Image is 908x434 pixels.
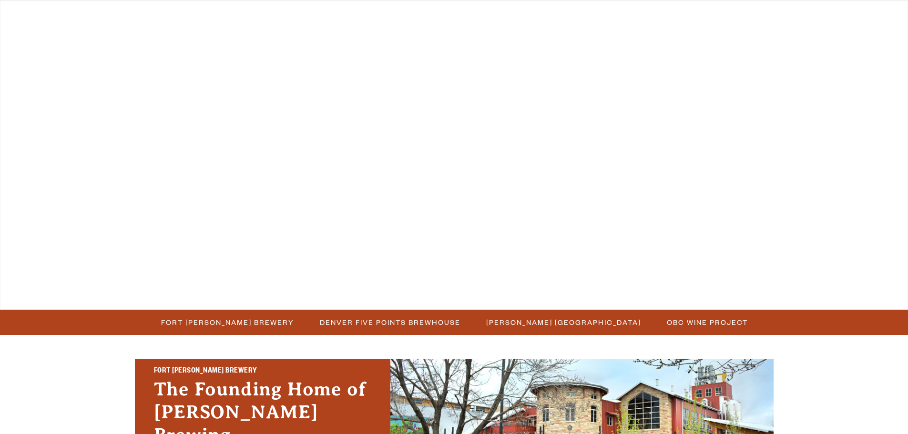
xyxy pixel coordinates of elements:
a: Odell Home [448,6,483,28]
span: Beer Finder [708,12,768,20]
span: Impact [623,12,659,20]
span: OBC Wine Project [667,315,748,329]
span: Winery [377,12,416,20]
span: [PERSON_NAME] [GEOGRAPHIC_DATA] [486,315,641,329]
a: Impact [617,6,665,28]
span: Beer [126,12,150,20]
a: Taprooms [193,6,258,28]
a: Gear [295,6,334,28]
a: Our Story [513,6,580,28]
span: Denver Five Points Brewhouse [320,315,460,329]
a: OBC Wine Project [661,315,753,329]
h2: Fort [PERSON_NAME] Brewery [154,365,371,378]
a: [PERSON_NAME] [GEOGRAPHIC_DATA] [480,315,646,329]
a: Beer [120,6,156,28]
span: Taprooms [199,12,252,20]
span: Our Story [519,12,574,20]
a: Denver Five Points Brewhouse [314,315,465,329]
a: Winery [371,6,422,28]
span: Fort [PERSON_NAME] Brewery [161,315,294,329]
a: Fort [PERSON_NAME] Brewery [155,315,299,329]
a: Beer Finder [702,6,775,28]
span: Gear [301,12,327,20]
